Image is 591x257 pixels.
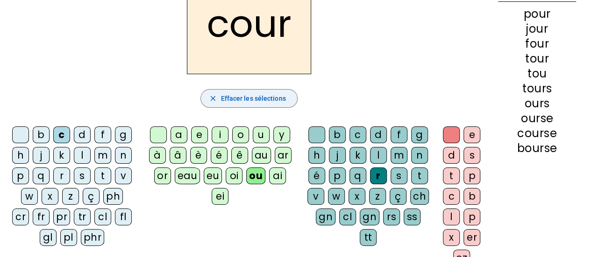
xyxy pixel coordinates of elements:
[53,126,70,143] div: c
[115,147,132,164] div: n
[212,126,228,143] div: i
[391,147,407,164] div: m
[74,147,91,164] div: l
[370,167,387,184] div: r
[370,126,387,143] div: d
[21,188,38,205] div: w
[81,229,105,246] div: phr
[211,147,228,164] div: é
[370,147,387,164] div: l
[12,167,29,184] div: p
[498,8,576,20] div: pour
[498,98,576,109] div: ours
[411,147,428,164] div: n
[329,126,346,143] div: b
[33,167,50,184] div: q
[212,188,228,205] div: ei
[443,188,460,205] div: c
[339,208,356,225] div: cl
[349,126,366,143] div: c
[463,188,480,205] div: b
[383,208,400,225] div: rs
[329,147,346,164] div: j
[308,147,325,164] div: h
[443,229,460,246] div: x
[360,208,379,225] div: gn
[94,208,111,225] div: cl
[498,68,576,79] div: tou
[40,229,57,246] div: gl
[33,147,50,164] div: j
[74,167,91,184] div: s
[42,188,58,205] div: x
[232,126,249,143] div: o
[498,38,576,49] div: four
[74,126,91,143] div: d
[391,126,407,143] div: f
[115,126,132,143] div: g
[208,94,217,103] mat-icon: close
[498,23,576,35] div: jour
[349,147,366,164] div: k
[273,126,290,143] div: y
[360,229,377,246] div: tt
[226,167,242,184] div: oi
[349,188,365,205] div: x
[53,208,70,225] div: pr
[53,167,70,184] div: r
[307,188,324,205] div: v
[411,167,428,184] div: t
[115,208,132,225] div: fl
[62,188,79,205] div: z
[443,208,460,225] div: l
[231,147,248,164] div: ê
[463,208,480,225] div: p
[115,167,132,184] div: v
[390,188,406,205] div: ç
[252,147,271,164] div: au
[498,113,576,124] div: ourse
[463,126,480,143] div: e
[12,147,29,164] div: h
[443,167,460,184] div: t
[94,147,111,164] div: m
[12,208,29,225] div: cr
[308,167,325,184] div: é
[498,128,576,139] div: course
[463,229,480,246] div: er
[498,143,576,154] div: bourse
[175,167,200,184] div: eau
[328,188,345,205] div: w
[200,89,297,108] button: Effacer les sélections
[275,147,292,164] div: ar
[316,208,335,225] div: gn
[83,188,100,205] div: ç
[391,167,407,184] div: s
[204,167,222,184] div: eu
[221,93,285,104] span: Effacer les sélections
[60,229,77,246] div: pl
[498,53,576,64] div: tour
[329,167,346,184] div: p
[33,208,50,225] div: fr
[498,83,576,94] div: tours
[33,126,50,143] div: b
[94,126,111,143] div: f
[190,147,207,164] div: è
[410,188,429,205] div: ch
[253,126,270,143] div: u
[103,188,123,205] div: ph
[369,188,386,205] div: z
[269,167,286,184] div: ai
[170,147,186,164] div: â
[463,167,480,184] div: p
[171,126,187,143] div: a
[94,167,111,184] div: t
[74,208,91,225] div: tr
[463,147,480,164] div: s
[154,167,171,184] div: or
[246,167,265,184] div: ou
[149,147,166,164] div: à
[443,147,460,164] div: d
[191,126,208,143] div: e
